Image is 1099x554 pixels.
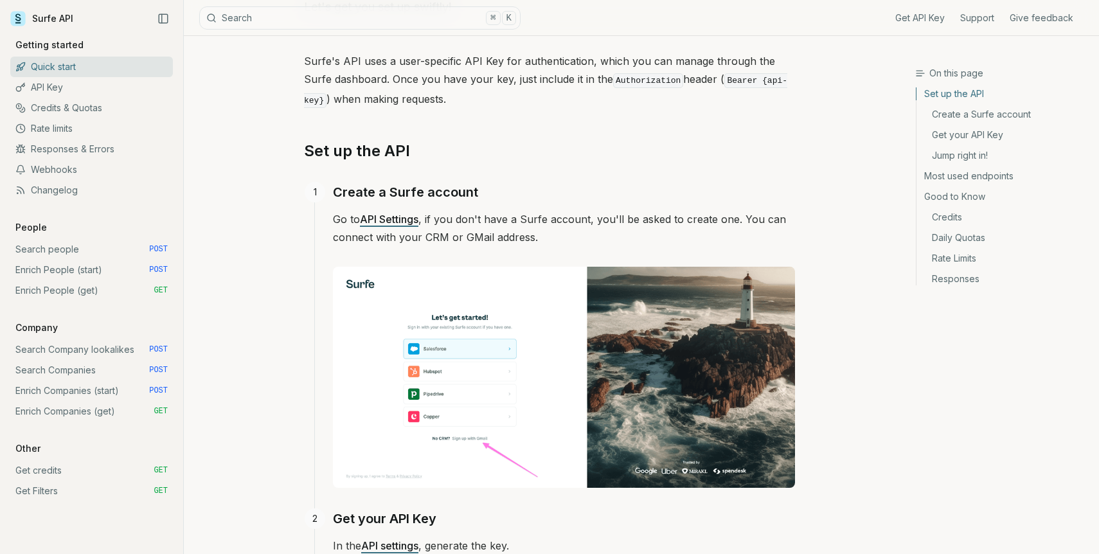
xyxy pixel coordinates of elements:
[1010,12,1073,24] a: Give feedback
[304,52,795,110] p: Surfe's API uses a user-specific API Key for authentication, which you can manage through the Sur...
[10,239,173,260] a: Search people POST
[10,9,73,28] a: Surfe API
[916,228,1089,248] a: Daily Quotas
[10,221,52,234] p: People
[486,11,500,25] kbd: ⌘
[895,12,945,24] a: Get API Key
[10,442,46,455] p: Other
[10,321,63,334] p: Company
[154,465,168,476] span: GET
[154,486,168,496] span: GET
[10,360,173,380] a: Search Companies POST
[916,125,1089,145] a: Get your API Key
[10,159,173,180] a: Webhooks
[10,57,173,77] a: Quick start
[333,182,478,202] a: Create a Surfe account
[149,365,168,375] span: POST
[149,386,168,396] span: POST
[154,406,168,416] span: GET
[199,6,521,30] button: Search⌘K
[361,539,418,552] a: API settings
[10,39,89,51] p: Getting started
[916,269,1089,285] a: Responses
[154,285,168,296] span: GET
[916,166,1089,186] a: Most used endpoints
[10,98,173,118] a: Credits & Quotas
[333,267,795,488] img: Image
[10,380,173,401] a: Enrich Companies (start) POST
[916,248,1089,269] a: Rate Limits
[915,67,1089,80] h3: On this page
[149,244,168,255] span: POST
[333,210,795,246] p: Go to , if you don't have a Surfe account, you'll be asked to create one. You can connect with yo...
[10,280,173,301] a: Enrich People (get) GET
[360,213,418,226] a: API Settings
[154,9,173,28] button: Collapse Sidebar
[10,180,173,201] a: Changelog
[10,339,173,360] a: Search Company lookalikes POST
[304,141,410,161] a: Set up the API
[502,11,516,25] kbd: K
[916,145,1089,166] a: Jump right in!
[10,77,173,98] a: API Key
[916,87,1089,104] a: Set up the API
[149,344,168,355] span: POST
[916,104,1089,125] a: Create a Surfe account
[10,481,173,501] a: Get Filters GET
[916,186,1089,207] a: Good to Know
[10,118,173,139] a: Rate limits
[10,401,173,422] a: Enrich Companies (get) GET
[10,139,173,159] a: Responses & Errors
[333,508,436,529] a: Get your API Key
[10,460,173,481] a: Get credits GET
[916,207,1089,228] a: Credits
[149,265,168,275] span: POST
[960,12,994,24] a: Support
[613,73,683,88] code: Authorization
[10,260,173,280] a: Enrich People (start) POST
